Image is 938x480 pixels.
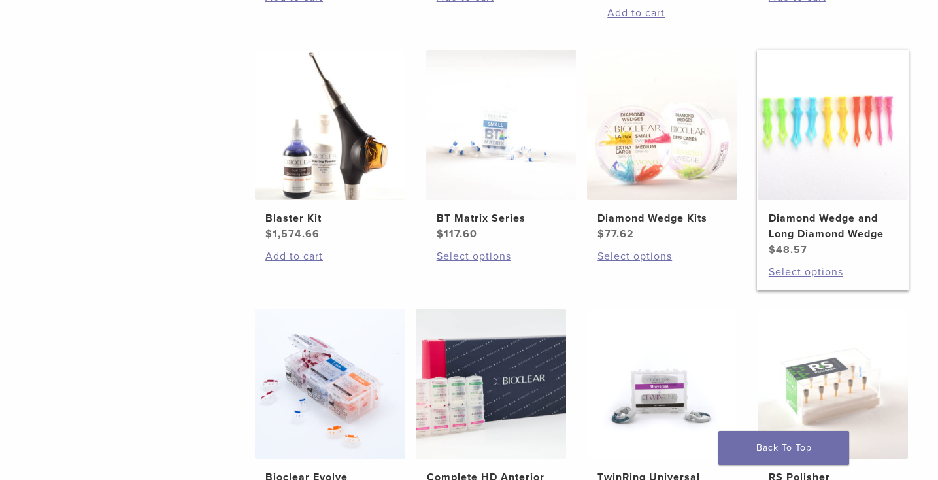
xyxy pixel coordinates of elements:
[265,211,394,226] h2: Blaster Kit
[587,309,737,459] img: TwinRing Universal
[587,50,737,200] img: Diamond Wedge Kits
[758,309,908,459] img: RS Polisher
[254,50,406,242] a: Blaster KitBlaster Kit $1,574.66
[769,243,807,256] bdi: 48.57
[426,50,576,200] img: BT Matrix Series
[425,50,577,242] a: BT Matrix SeriesBT Matrix Series $117.60
[607,5,736,21] a: Add to cart: “Rockstar (RS) Polishing Kit”
[437,228,477,241] bdi: 117.60
[758,50,908,200] img: Diamond Wedge and Long Diamond Wedge
[597,249,726,264] a: Select options for “Diamond Wedge Kits”
[597,228,634,241] bdi: 77.62
[597,211,726,226] h2: Diamond Wedge Kits
[769,243,776,256] span: $
[586,50,738,242] a: Diamond Wedge KitsDiamond Wedge Kits $77.62
[416,309,566,459] img: Complete HD Anterior Kit
[597,228,605,241] span: $
[255,50,405,200] img: Blaster Kit
[265,249,394,264] a: Add to cart: “Blaster Kit”
[769,264,897,280] a: Select options for “Diamond Wedge and Long Diamond Wedge”
[437,211,565,226] h2: BT Matrix Series
[265,228,273,241] span: $
[265,228,320,241] bdi: 1,574.66
[718,431,849,465] a: Back To Top
[757,50,909,258] a: Diamond Wedge and Long Diamond WedgeDiamond Wedge and Long Diamond Wedge $48.57
[255,309,405,459] img: Bioclear Evolve Posterior Matrix Series
[437,249,565,264] a: Select options for “BT Matrix Series”
[769,211,897,242] h2: Diamond Wedge and Long Diamond Wedge
[437,228,444,241] span: $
